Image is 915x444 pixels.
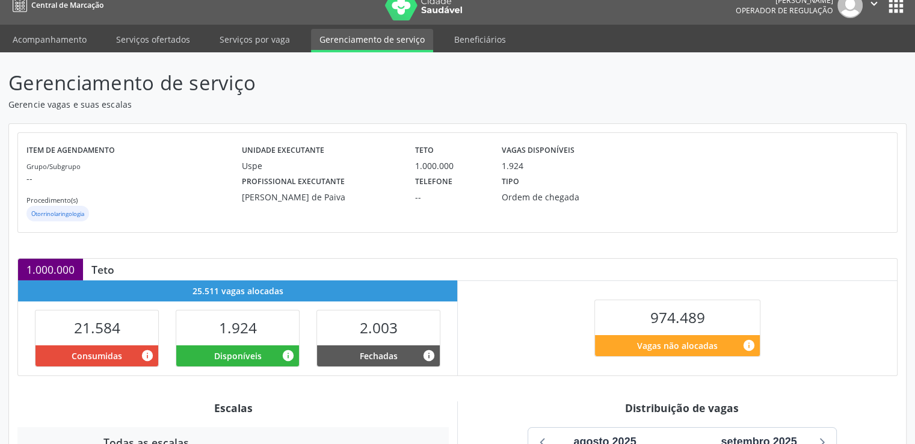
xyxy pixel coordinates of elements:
[502,191,615,203] div: Ordem de chegada
[26,196,78,205] small: Procedimento(s)
[637,339,718,352] span: Vagas não alocadas
[8,98,637,111] p: Gerencie vagas e suas escalas
[214,350,262,362] span: Disponíveis
[17,401,449,415] div: Escalas
[74,318,120,338] span: 21.584
[415,141,434,160] label: Teto
[26,162,81,171] small: Grupo/Subgrupo
[8,68,637,98] p: Gerenciamento de serviço
[242,159,398,172] div: Uspe
[415,159,485,172] div: 1.000.000
[242,191,398,203] div: [PERSON_NAME] de Paiva
[72,350,122,362] span: Consumidas
[360,350,398,362] span: Fechadas
[219,318,257,338] span: 1.924
[211,29,298,50] a: Serviços por vaga
[466,401,898,415] div: Distribuição de vagas
[141,349,154,362] i: Vagas alocadas que possuem marcações associadas
[4,29,95,50] a: Acompanhamento
[108,29,199,50] a: Serviços ofertados
[650,307,705,327] span: 974.489
[415,191,485,203] div: --
[742,339,756,352] i: Quantidade de vagas restantes do teto de vagas
[502,172,519,191] label: Tipo
[415,172,452,191] label: Telefone
[242,141,324,160] label: Unidade executante
[446,29,514,50] a: Beneficiários
[736,5,833,16] span: Operador de regulação
[26,172,242,185] p: --
[18,280,457,301] div: 25.511 vagas alocadas
[360,318,398,338] span: 2.003
[26,141,115,160] label: Item de agendamento
[18,259,83,280] div: 1.000.000
[311,29,433,52] a: Gerenciamento de serviço
[422,349,436,362] i: Vagas alocadas e sem marcações associadas que tiveram sua disponibilidade fechada
[242,172,345,191] label: Profissional executante
[502,141,575,160] label: Vagas disponíveis
[31,210,84,218] small: Otorrinolaringologia
[83,263,123,276] div: Teto
[502,159,523,172] div: 1.924
[282,349,295,362] i: Vagas alocadas e sem marcações associadas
